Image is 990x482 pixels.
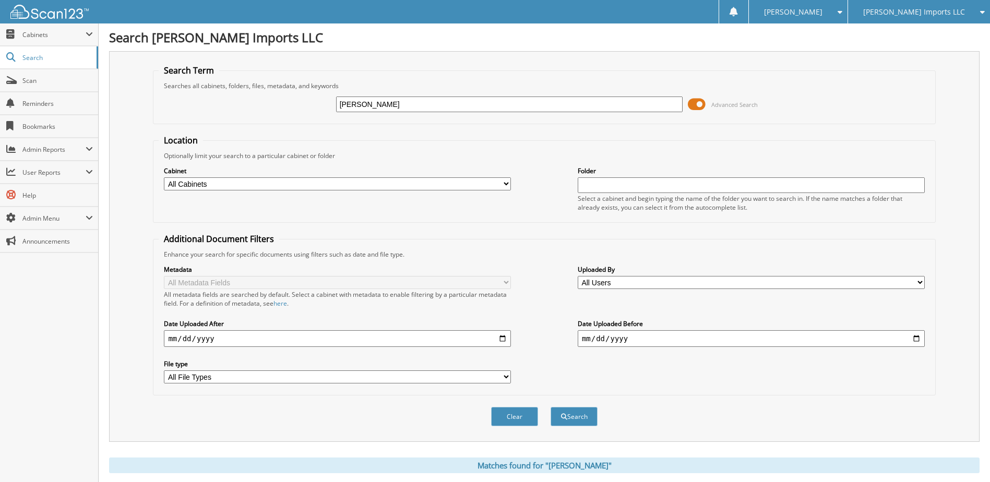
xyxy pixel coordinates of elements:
[159,135,203,146] legend: Location
[22,237,93,246] span: Announcements
[578,265,925,274] label: Uploaded By
[22,214,86,223] span: Admin Menu
[159,81,929,90] div: Searches all cabinets, folders, files, metadata, and keywords
[22,30,86,39] span: Cabinets
[22,168,86,177] span: User Reports
[164,359,511,368] label: File type
[711,101,758,109] span: Advanced Search
[863,9,965,15] span: [PERSON_NAME] Imports LLC
[22,99,93,108] span: Reminders
[578,166,925,175] label: Folder
[159,151,929,160] div: Optionally limit your search to a particular cabinet or folder
[164,265,511,274] label: Metadata
[22,76,93,85] span: Scan
[22,53,91,62] span: Search
[10,5,89,19] img: scan123-logo-white.svg
[491,407,538,426] button: Clear
[164,319,511,328] label: Date Uploaded After
[164,166,511,175] label: Cabinet
[578,194,925,212] div: Select a cabinet and begin typing the name of the folder you want to search in. If the name match...
[273,299,287,308] a: here
[109,457,980,473] div: Matches found for "[PERSON_NAME]"
[164,290,511,308] div: All metadata fields are searched by default. Select a cabinet with metadata to enable filtering b...
[551,407,598,426] button: Search
[578,319,925,328] label: Date Uploaded Before
[22,122,93,131] span: Bookmarks
[578,330,925,347] input: end
[764,9,822,15] span: [PERSON_NAME]
[159,65,219,76] legend: Search Term
[159,233,279,245] legend: Additional Document Filters
[109,29,980,46] h1: Search [PERSON_NAME] Imports LLC
[164,330,511,347] input: start
[159,250,929,259] div: Enhance your search for specific documents using filters such as date and file type.
[22,191,93,200] span: Help
[22,145,86,154] span: Admin Reports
